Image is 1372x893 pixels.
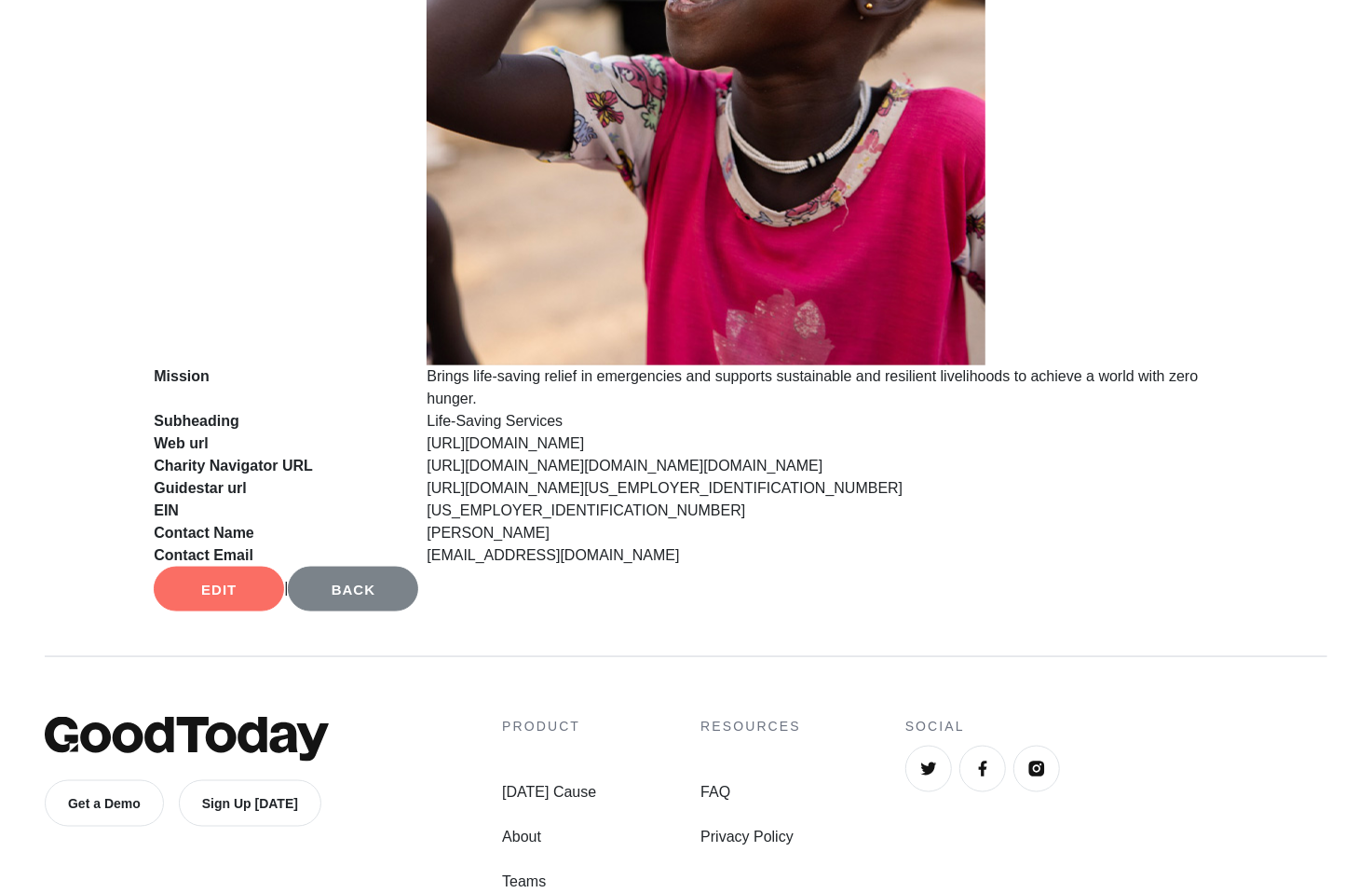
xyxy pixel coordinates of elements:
a: Edit [154,567,284,611]
a: [DATE] Cause [502,781,596,804]
dt: Mission [140,365,413,410]
h4: Social [905,717,1327,736]
dt: Charity Navigator URL [140,455,413,477]
a: Instagram [1013,746,1060,792]
dt: Contact Email [140,544,413,567]
dd: [PERSON_NAME] [413,522,1231,544]
a: Get a Demo [45,780,164,827]
dd: [EMAIL_ADDRESS][DOMAIN_NAME] [413,544,1231,567]
h4: Resources [700,717,801,736]
dt: Subheading [140,410,413,433]
h4: Product [502,717,596,736]
dd: Brings life-saving relief in emergencies and supports sustainable and resilient livelihoods to ac... [413,365,1231,410]
a: About [502,826,596,848]
dt: Guidestar url [140,477,413,500]
dt: EIN [140,500,413,522]
img: GoodToday [45,717,329,762]
img: Instagram [1027,760,1046,778]
dd: [URL][DOMAIN_NAME][US_EMPLOYER_IDENTIFICATION_NUMBER] [413,477,1231,500]
img: Facebook [973,760,992,778]
a: Sign Up [DATE] [179,780,321,827]
dt: Contact Name [140,522,413,544]
dt: Web url [140,433,413,455]
dd: [URL][DOMAIN_NAME] [413,433,1231,455]
div: | [154,567,1218,611]
dd: [US_EMPLOYER_IDENTIFICATION_NUMBER] [413,500,1231,522]
a: Twitter [905,746,952,792]
dd: [URL][DOMAIN_NAME][DOMAIN_NAME][DOMAIN_NAME] [413,455,1231,477]
a: Teams [502,871,596,893]
dd: Life-Saving Services [413,410,1231,433]
a: Back [288,567,418,611]
a: Facebook [959,746,1006,792]
a: Privacy Policy [700,826,801,848]
img: Twitter [919,760,938,778]
a: FAQ [700,781,801,804]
